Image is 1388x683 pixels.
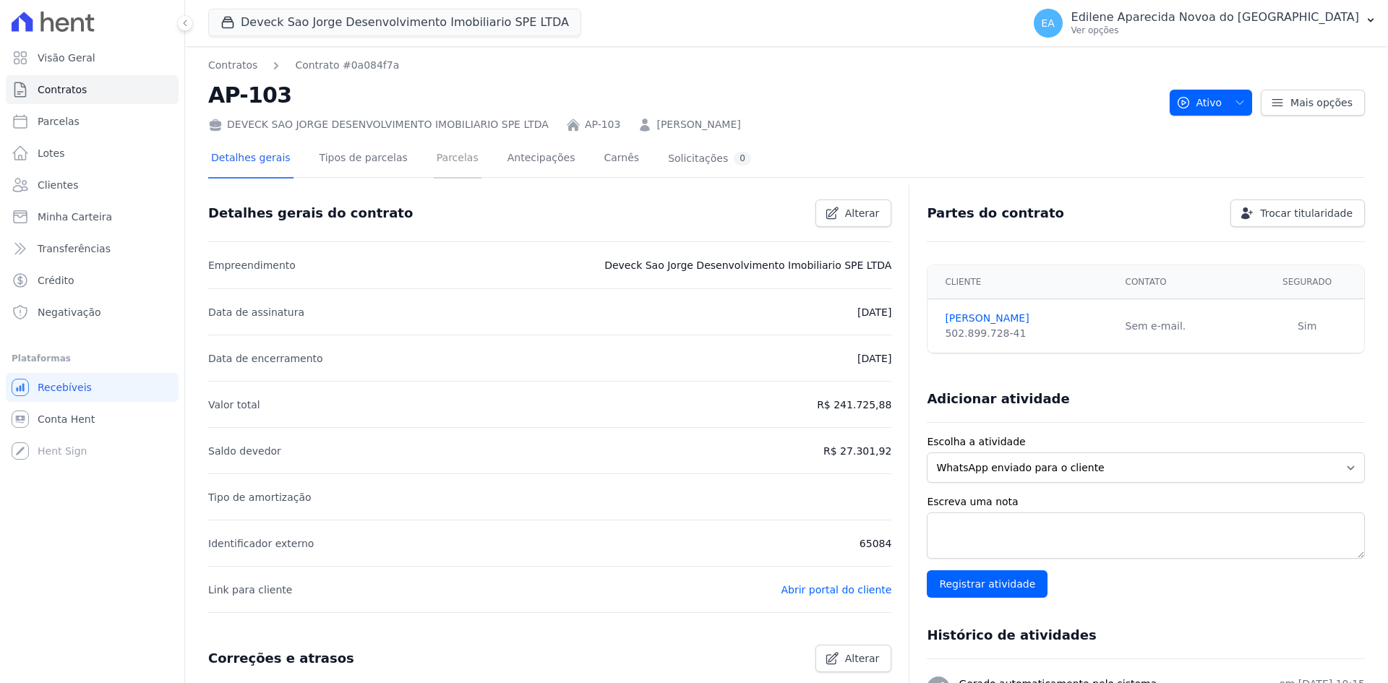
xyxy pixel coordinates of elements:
[1176,90,1222,116] span: Ativo
[38,241,111,256] span: Transferências
[38,305,101,319] span: Negativação
[38,412,95,426] span: Conta Hent
[656,117,740,132] a: [PERSON_NAME]
[6,373,179,402] a: Recebíveis
[6,75,179,104] a: Contratos
[208,257,296,274] p: Empreendimento
[208,396,260,413] p: Valor total
[208,58,257,73] a: Contratos
[1250,265,1364,299] th: Segurado
[665,140,754,179] a: Solicitações0
[1117,265,1251,299] th: Contato
[208,79,1158,111] h2: AP-103
[6,43,179,72] a: Visão Geral
[604,257,891,274] p: Deveck Sao Jorge Desenvolvimento Imobiliario SPE LTDA
[1117,299,1251,353] td: Sem e-mail.
[12,350,173,367] div: Plataformas
[1230,199,1365,227] a: Trocar titularidade
[927,434,1365,450] label: Escolha a atividade
[208,205,413,222] h3: Detalhes gerais do contrato
[38,210,112,224] span: Minha Carteira
[927,205,1064,222] h3: Partes do contrato
[208,650,354,667] h3: Correções e atrasos
[208,9,581,36] button: Deveck Sao Jorge Desenvolvimento Imobiliario SPE LTDA
[823,442,891,460] p: R$ 27.301,92
[857,304,891,321] p: [DATE]
[208,58,399,73] nav: Breadcrumb
[927,627,1096,644] h3: Histórico de atividades
[505,140,578,179] a: Antecipações
[6,202,179,231] a: Minha Carteira
[668,152,751,166] div: Solicitações
[1261,90,1365,116] a: Mais opções
[38,273,74,288] span: Crédito
[1022,3,1388,43] button: EA Edilene Aparecida Novoa do [GEOGRAPHIC_DATA] Ver opções
[6,107,179,136] a: Parcelas
[6,171,179,199] a: Clientes
[817,396,891,413] p: R$ 241.725,88
[845,651,880,666] span: Alterar
[845,206,880,220] span: Alterar
[317,140,411,179] a: Tipos de parcelas
[857,350,891,367] p: [DATE]
[208,535,314,552] p: Identificador externo
[1260,206,1353,220] span: Trocar titularidade
[208,581,292,598] p: Link para cliente
[1071,25,1359,36] p: Ver opções
[38,380,92,395] span: Recebíveis
[945,311,1108,326] a: [PERSON_NAME]
[208,442,281,460] p: Saldo devedor
[38,114,80,129] span: Parcelas
[1250,299,1364,353] td: Sim
[38,51,95,65] span: Visão Geral
[927,570,1048,598] input: Registrar atividade
[6,298,179,327] a: Negativação
[1071,10,1359,25] p: Edilene Aparecida Novoa do [GEOGRAPHIC_DATA]
[208,489,312,506] p: Tipo de amortização
[1290,95,1353,110] span: Mais opções
[928,265,1116,299] th: Cliente
[208,350,323,367] p: Data de encerramento
[208,140,294,179] a: Detalhes gerais
[585,117,621,132] a: AP-103
[38,82,87,97] span: Contratos
[927,390,1069,408] h3: Adicionar atividade
[860,535,892,552] p: 65084
[208,304,304,321] p: Data de assinatura
[815,645,892,672] a: Alterar
[815,199,892,227] a: Alterar
[6,139,179,168] a: Lotes
[208,58,1158,73] nav: Breadcrumb
[945,326,1108,341] div: 502.899.728-41
[38,146,65,160] span: Lotes
[208,117,549,132] div: DEVECK SAO JORGE DESENVOLVIMENTO IMOBILIARIO SPE LTDA
[781,584,891,596] a: Abrir portal do cliente
[38,178,78,192] span: Clientes
[1170,90,1253,116] button: Ativo
[927,494,1365,510] label: Escreva uma nota
[1041,18,1054,28] span: EA
[6,405,179,434] a: Conta Hent
[601,140,642,179] a: Carnês
[734,152,751,166] div: 0
[6,266,179,295] a: Crédito
[295,58,399,73] a: Contrato #0a084f7a
[6,234,179,263] a: Transferências
[434,140,481,179] a: Parcelas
